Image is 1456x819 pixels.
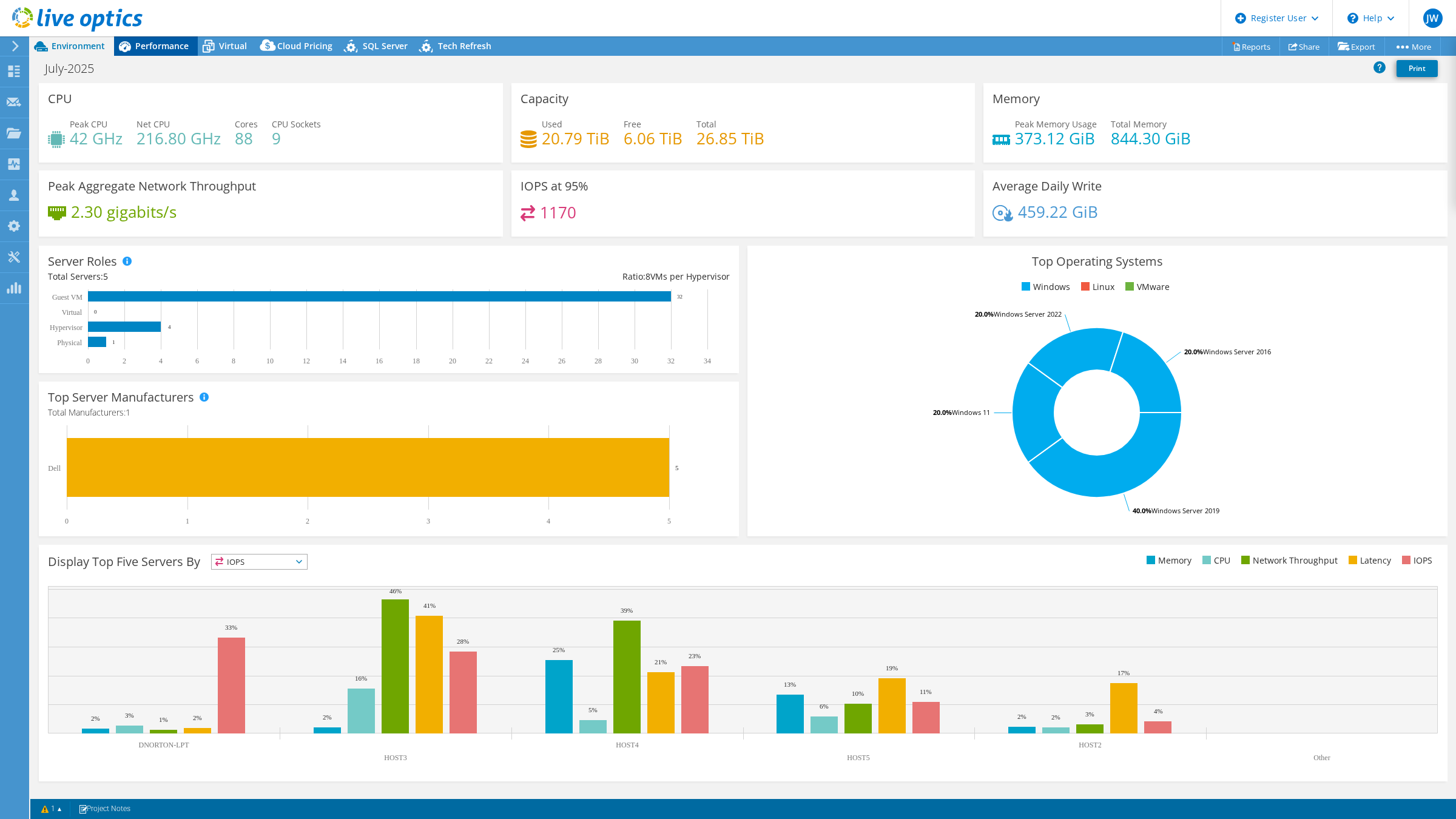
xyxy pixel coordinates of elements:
h3: Capacity [521,92,568,106]
tspan: Windows Server 2019 [1151,506,1219,515]
span: Cores [235,118,258,130]
a: Export [1329,37,1385,56]
span: IOPS [212,554,307,569]
div: Ratio: VMs per Hypervisor [389,270,730,283]
text: 2% [91,715,100,722]
text: 28 [595,357,602,365]
span: Peak Memory Usage [1015,118,1097,130]
text: 17% [1117,669,1130,676]
text: HOST4 [616,741,638,749]
text: HOST5 [847,753,869,762]
text: Virtual [62,308,83,317]
h4: 26.85 TiB [696,132,764,145]
text: 2% [193,714,202,721]
h4: 9 [272,132,321,145]
span: Tech Refresh [438,40,491,52]
text: 3% [125,712,134,719]
text: Dell [48,464,61,473]
a: More [1384,37,1441,56]
text: HOST3 [384,753,406,762]
text: 6% [820,703,829,710]
text: 2% [1051,713,1060,721]
text: 3 [426,517,430,525]
text: 0 [94,309,97,315]
text: 16 [376,357,383,365]
h4: 216.80 GHz [136,132,221,145]
text: 3% [1085,710,1094,718]
text: 1% [159,716,168,723]
text: 11% [920,688,932,695]
text: 8 [232,357,235,365]
span: Virtual [219,40,247,52]
text: 16% [355,675,367,682]
text: 4 [168,324,171,330]
text: 2% [323,713,332,721]
span: CPU Sockets [272,118,321,130]
span: Environment [52,40,105,52]
text: 12 [303,357,310,365]
text: 14 [339,357,346,365]
text: 39% [621,607,633,614]
text: 2% [1017,713,1026,720]
text: 4% [1154,707,1163,715]
text: 6 [195,357,199,365]
h4: 42 GHz [70,132,123,145]
text: HOST2 [1079,741,1101,749]
text: 41% [423,602,436,609]
span: Total Memory [1111,118,1167,130]
span: Total [696,118,716,130]
h4: 459.22 GiB [1018,205,1098,218]
text: 20 [449,357,456,365]
text: 32 [667,357,675,365]
span: 8 [645,271,650,282]
span: Free [624,118,641,130]
text: 0 [65,517,69,525]
text: 10 [266,357,274,365]
tspan: 20.0% [975,309,994,318]
text: 33% [225,624,237,631]
li: Windows [1019,280,1070,294]
tspan: Windows 11 [952,408,990,417]
h4: 88 [235,132,258,145]
h4: 2.30 gigabits/s [71,205,177,218]
text: 23% [689,652,701,659]
text: 0 [86,357,90,365]
text: 10% [852,690,864,697]
text: 1 [112,339,115,345]
text: 46% [389,587,402,595]
h1: July-2025 [39,62,113,75]
text: 22 [485,357,493,365]
text: 26 [558,357,565,365]
text: 34 [704,357,711,365]
text: 28% [457,638,469,645]
h4: Total Manufacturers: [48,406,730,419]
tspan: 20.0% [1184,347,1203,356]
span: SQL Server [363,40,408,52]
li: Linux [1078,280,1114,294]
span: 5 [103,271,108,282]
h3: Average Daily Write [993,180,1102,193]
tspan: 40.0% [1133,506,1151,515]
span: JW [1423,8,1443,28]
a: 1 [33,801,70,817]
span: 1 [126,406,130,418]
text: 2 [306,517,309,525]
text: 5 [667,517,671,525]
text: 18 [413,357,420,365]
text: 30 [631,357,638,365]
h3: Top Operating Systems [757,255,1438,268]
text: 5% [588,706,598,713]
li: Network Throughput [1238,554,1338,567]
text: 25% [553,646,565,653]
text: Physical [57,339,82,347]
text: 4 [159,357,163,365]
h4: 373.12 GiB [1015,132,1097,145]
text: DNORTON-LPT [138,741,189,749]
text: Other [1313,753,1330,762]
li: VMware [1122,280,1170,294]
h4: 20.79 TiB [542,132,610,145]
span: Used [542,118,562,130]
h3: CPU [48,92,72,106]
tspan: Windows Server 2022 [994,309,1062,318]
h3: IOPS at 95% [521,180,588,193]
